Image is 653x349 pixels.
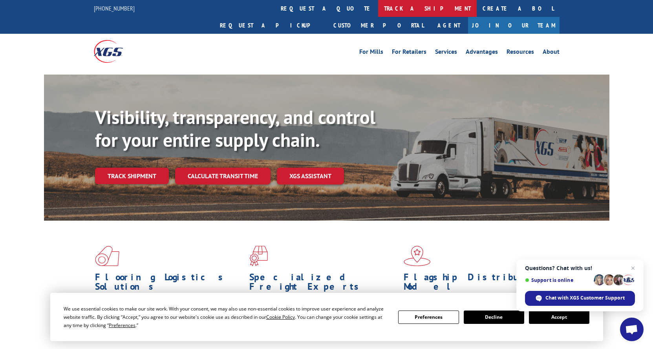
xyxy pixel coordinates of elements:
[95,272,243,295] h1: Flooring Logistics Solutions
[404,246,431,266] img: xgs-icon-flagship-distribution-model-red
[95,168,169,184] a: Track shipment
[466,49,498,57] a: Advantages
[468,17,560,34] a: Join Our Team
[435,49,457,57] a: Services
[507,49,534,57] a: Resources
[359,49,383,57] a: For Mills
[249,272,398,295] h1: Specialized Freight Experts
[327,17,430,34] a: Customer Portal
[529,311,589,324] button: Accept
[95,246,119,266] img: xgs-icon-total-supply-chain-intelligence-red
[392,49,426,57] a: For Retailers
[277,168,344,185] a: XGS ASSISTANT
[525,265,635,271] span: Questions? Chat with us!
[398,311,459,324] button: Preferences
[64,305,389,329] div: We use essential cookies to make our site work. With your consent, we may also use non-essential ...
[464,311,524,324] button: Decline
[430,17,468,34] a: Agent
[543,49,560,57] a: About
[525,277,591,283] span: Support is online
[620,318,644,341] a: Open chat
[94,4,135,12] a: [PHONE_NUMBER]
[175,168,271,185] a: Calculate transit time
[545,294,625,301] span: Chat with XGS Customer Support
[266,314,295,320] span: Cookie Policy
[249,246,268,266] img: xgs-icon-focused-on-flooring-red
[404,272,552,295] h1: Flagship Distribution Model
[525,291,635,306] span: Chat with XGS Customer Support
[214,17,327,34] a: Request a pickup
[109,322,135,329] span: Preferences
[95,105,375,152] b: Visibility, transparency, and control for your entire supply chain.
[50,293,603,341] div: Cookie Consent Prompt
